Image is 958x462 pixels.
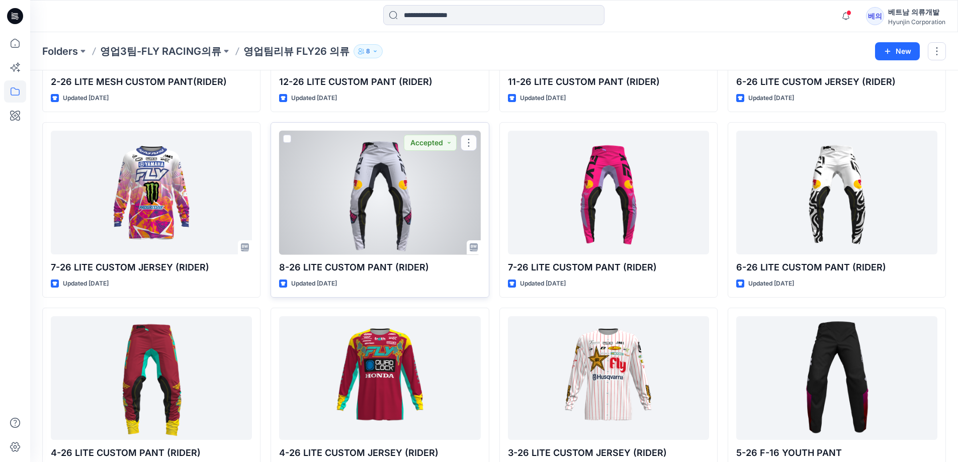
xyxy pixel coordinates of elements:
[354,44,383,58] button: 8
[51,316,252,440] a: 4-26 LITE CUSTOM PANT (RIDER)
[520,279,566,289] p: Updated [DATE]
[736,316,937,440] a: 5-26 F-16 YOUTH PANT
[736,260,937,274] p: 6-26 LITE CUSTOM PANT (RIDER)
[736,446,937,460] p: 5-26 F-16 YOUTH PANT
[888,18,945,26] div: Hyunjin Corporation
[508,75,709,89] p: 11-26 LITE CUSTOM PANT (RIDER)
[279,131,480,255] a: 8-26 LITE CUSTOM PANT (RIDER)
[279,446,480,460] p: 4-26 LITE CUSTOM JERSEY (RIDER)
[508,131,709,255] a: 7-26 LITE CUSTOM PANT (RIDER)
[63,93,109,104] p: Updated [DATE]
[748,93,794,104] p: Updated [DATE]
[508,446,709,460] p: 3-26 LITE CUSTOM JERSEY (RIDER)
[736,75,937,89] p: 6-26 LITE CUSTOM JERSEY (RIDER)
[508,316,709,440] a: 3-26 LITE CUSTOM JERSEY (RIDER)
[866,7,884,25] div: 베의
[508,260,709,274] p: 7-26 LITE CUSTOM PANT (RIDER)
[736,131,937,255] a: 6-26 LITE CUSTOM PANT (RIDER)
[279,260,480,274] p: 8-26 LITE CUSTOM PANT (RIDER)
[243,44,350,58] p: 영업팀리뷰 FLY26 의류
[51,446,252,460] p: 4-26 LITE CUSTOM PANT (RIDER)
[888,6,945,18] div: 베트남 의류개발
[291,93,337,104] p: Updated [DATE]
[51,75,252,89] p: 2-26 LITE MESH CUSTOM PANT(RIDER)
[875,42,920,60] button: New
[51,260,252,274] p: 7-26 LITE CUSTOM JERSEY (RIDER)
[520,93,566,104] p: Updated [DATE]
[63,279,109,289] p: Updated [DATE]
[291,279,337,289] p: Updated [DATE]
[100,44,221,58] a: 영업3팀-FLY RACING의류
[42,44,78,58] a: Folders
[366,46,370,57] p: 8
[51,131,252,255] a: 7-26 LITE CUSTOM JERSEY (RIDER)
[279,316,480,440] a: 4-26 LITE CUSTOM JERSEY (RIDER)
[279,75,480,89] p: 12-26 LITE CUSTOM PANT (RIDER)
[748,279,794,289] p: Updated [DATE]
